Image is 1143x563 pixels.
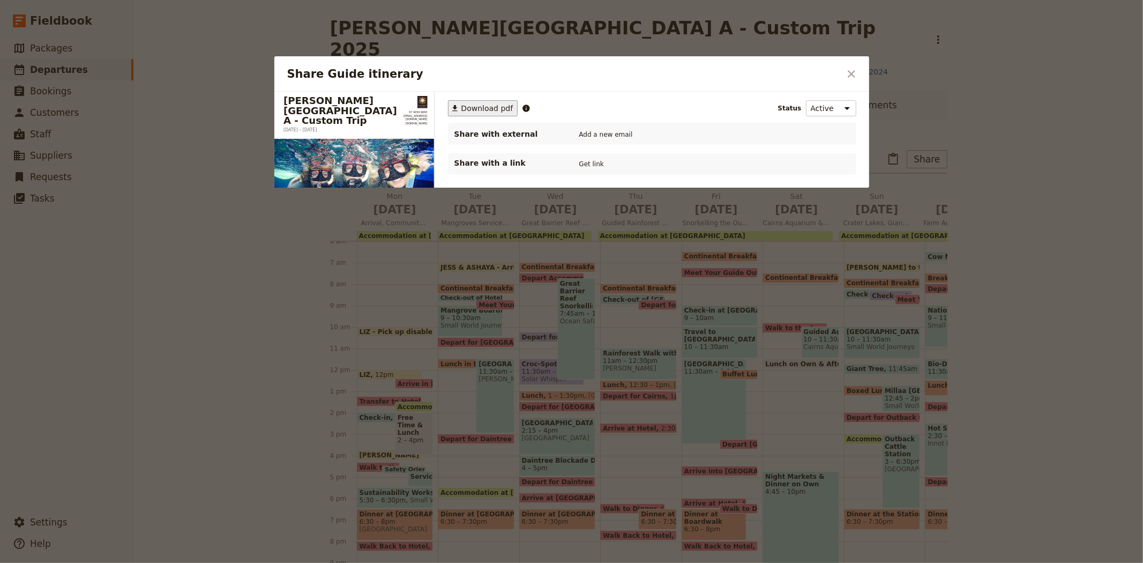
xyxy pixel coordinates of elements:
[454,129,562,139] span: Share with external
[454,158,562,168] p: Share with a link
[403,110,427,114] span: 07 4054 6693
[403,115,427,121] a: groups@smallworldjourneys.com.au
[778,104,802,113] span: Status
[287,66,840,82] h2: Share Guide itinerary
[283,128,317,132] span: [DATE] – [DATE]
[283,96,397,125] h1: [PERSON_NAME][GEOGRAPHIC_DATA] A - Custom Trip
[577,158,607,170] button: Get link
[842,65,861,83] button: Close dialog
[577,129,636,140] button: Add a new email
[461,103,513,114] span: Download pdf
[806,100,856,116] select: Status
[403,122,427,125] a: https://www.smallworldjourneys.com.au
[448,100,518,116] button: ​Download pdf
